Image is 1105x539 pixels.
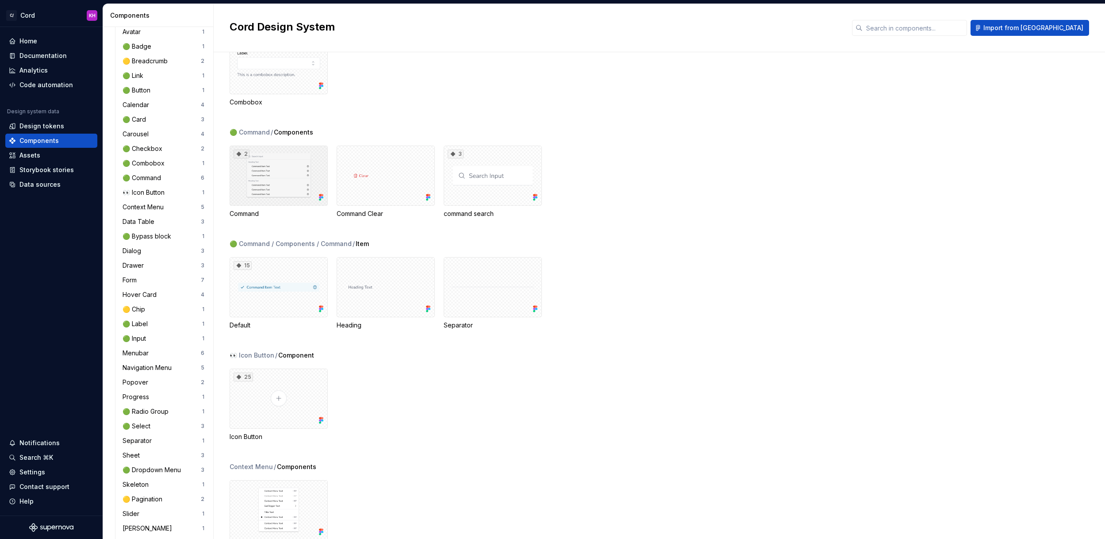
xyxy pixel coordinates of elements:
[353,239,355,248] span: /
[19,81,73,89] div: Code automation
[123,144,166,153] div: 🟢 Checkbox
[5,49,97,63] a: Documentation
[123,305,149,314] div: 🟡 Chip
[123,86,154,95] div: 🟢 Button
[202,510,204,517] div: 1
[19,453,53,462] div: Search ⌘K
[444,209,542,218] div: command search
[201,466,204,474] div: 3
[123,422,154,431] div: 🟢 Select
[119,273,208,287] a: Form7
[230,209,328,218] div: Command
[230,462,273,471] div: Context Menu
[278,351,314,360] span: Component
[201,364,204,371] div: 5
[5,436,97,450] button: Notifications
[275,351,277,360] span: /
[201,350,204,357] div: 6
[230,257,328,330] div: 15Default
[123,320,151,328] div: 🟢 Label
[337,146,435,218] div: Command Clear
[201,58,204,65] div: 2
[19,468,45,477] div: Settings
[123,436,155,445] div: Separator
[5,148,97,162] a: Assets
[19,439,60,447] div: Notifications
[5,177,97,192] a: Data sources
[119,156,208,170] a: 🟢 Combobox1
[5,163,97,177] a: Storybook stories
[5,119,97,133] a: Design tokens
[119,492,208,506] a: 🟡 Pagination2
[2,6,101,25] button: C/CordKH
[201,218,204,225] div: 3
[230,98,328,107] div: Combobox
[119,434,208,448] a: Separator1
[29,523,73,532] a: Supernova Logo
[201,101,204,108] div: 4
[5,78,97,92] a: Code automation
[123,159,168,168] div: 🟢 Combobox
[19,136,59,145] div: Components
[201,204,204,211] div: 5
[337,321,435,330] div: Heading
[123,232,175,241] div: 🟢 Bypass block
[19,51,67,60] div: Documentation
[123,290,160,299] div: Hover Card
[119,317,208,331] a: 🟢 Label1
[202,233,204,240] div: 1
[201,247,204,254] div: 3
[119,390,208,404] a: Progress1
[983,23,1083,32] span: Import from [GEOGRAPHIC_DATA]
[123,451,143,460] div: Sheet
[123,480,152,489] div: Skeleton
[201,379,204,386] div: 2
[230,239,352,248] div: 🟢 Command / Components / Command
[274,128,313,137] span: Components
[230,128,270,137] div: 🟢 Command
[123,378,152,387] div: Popover
[230,321,328,330] div: Default
[123,100,153,109] div: Calendar
[5,465,97,479] a: Settings
[337,209,435,218] div: Command Clear
[119,142,208,156] a: 🟢 Checkbox2
[119,477,208,492] a: Skeleton1
[89,12,96,19] div: KH
[19,482,69,491] div: Contact support
[5,450,97,465] button: Search ⌘K
[444,321,542,330] div: Separator
[5,134,97,148] a: Components
[230,369,328,441] div: 25Icon Button
[444,146,542,218] div: 3command search
[234,150,249,158] div: 2
[5,34,97,48] a: Home
[19,151,40,160] div: Assets
[230,146,328,218] div: 2Command
[5,480,97,494] button: Contact support
[202,43,204,50] div: 1
[119,375,208,389] a: Popover2
[234,373,253,381] div: 25
[119,521,208,535] a: [PERSON_NAME]1
[202,320,204,327] div: 1
[123,393,153,401] div: Progress
[201,174,204,181] div: 6
[274,462,276,471] span: /
[123,130,152,139] div: Carousel
[119,258,208,273] a: Drawer3
[123,334,150,343] div: 🟢 Input
[337,257,435,330] div: Heading
[123,466,184,474] div: 🟢 Dropdown Menu
[119,127,208,141] a: Carousel4
[356,239,369,248] span: Item
[123,115,150,124] div: 🟢 Card
[119,54,208,68] a: 🟡 Breadcrumb2
[123,203,167,212] div: Context Menu
[201,291,204,298] div: 4
[19,66,48,75] div: Analytics
[123,276,140,285] div: Form
[202,189,204,196] div: 1
[202,437,204,444] div: 1
[119,215,208,229] a: Data Table3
